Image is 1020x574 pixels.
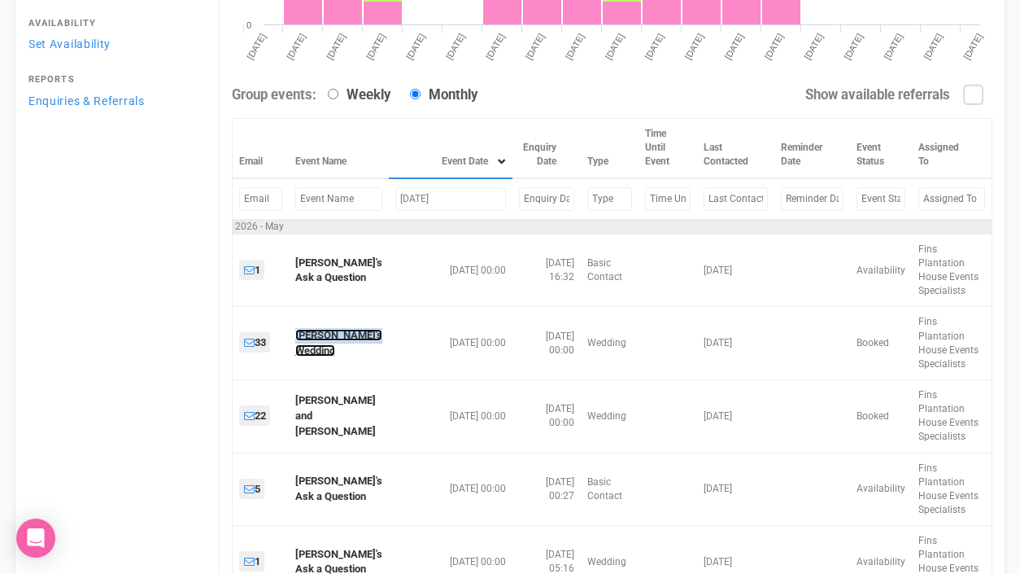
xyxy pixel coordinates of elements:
[239,260,264,280] a: 1
[704,187,769,211] input: Filter by Last Contacted
[389,307,512,380] td: [DATE] 00:00
[285,32,307,61] tspan: [DATE]
[697,453,775,526] td: [DATE]
[239,551,264,572] a: 1
[246,20,251,30] tspan: 0
[239,479,264,499] a: 5
[912,453,992,526] td: Fins Plantation House Events Specialists
[328,89,338,99] input: Weekly
[320,85,390,105] label: Weekly
[512,234,581,307] td: [DATE] 16:32
[604,32,626,61] tspan: [DATE]
[512,453,581,526] td: [DATE] 00:27
[645,187,691,211] input: Filter by Time Until Event
[239,405,270,426] a: 22
[723,32,746,61] tspan: [DATE]
[850,453,912,526] td: Availability
[28,75,198,85] h4: Reports
[233,219,992,234] td: 2026 - May
[28,19,198,28] h4: Availability
[581,119,639,178] th: Type
[697,307,775,380] td: [DATE]
[850,307,912,380] td: Booked
[24,33,203,55] a: Set Availability
[774,119,849,178] th: Reminder Date
[364,32,387,61] tspan: [DATE]
[581,379,639,453] td: Wedding
[850,234,912,307] td: Availability
[697,119,775,178] th: Last Contacted
[484,32,507,61] tspan: [DATE]
[912,307,992,380] td: Fins Plantation House Events Specialists
[912,379,992,453] td: Fins Plantation House Events Specialists
[581,307,639,380] td: Wedding
[643,32,666,61] tspan: [DATE]
[325,32,347,61] tspan: [DATE]
[524,32,547,61] tspan: [DATE]
[239,332,270,353] a: 33
[404,32,427,61] tspan: [DATE]
[16,519,55,558] div: Open Intercom Messenger
[762,32,785,61] tspan: [DATE]
[882,32,904,61] tspan: [DATE]
[697,379,775,453] td: [DATE]
[389,453,512,526] td: [DATE] 00:00
[912,234,992,307] td: Fins Plantation House Events Specialists
[395,187,506,211] input: Filter by Event Date
[295,187,382,211] input: Filter by Event Name
[239,187,282,211] input: Filter by Email
[289,119,389,178] th: Event Name
[961,32,984,61] tspan: [DATE]
[639,119,697,178] th: Time Until Event
[805,86,950,103] strong: Show available referrals
[781,187,843,211] input: Filter by Reminder Date
[842,32,865,61] tspan: [DATE]
[389,234,512,307] td: [DATE] 00:00
[295,329,382,357] a: [PERSON_NAME]'s Wedding
[587,187,632,211] input: Filter by Type
[410,89,421,99] input: Monthly
[581,453,639,526] td: Basic Contact
[519,187,574,211] input: Filter by Enquiry Date
[295,394,376,436] a: [PERSON_NAME] and [PERSON_NAME]
[232,86,316,103] strong: Group events:
[389,379,512,453] td: [DATE] 00:00
[295,256,382,284] a: [PERSON_NAME]'s Ask a Question
[24,90,203,112] a: Enquiries & Referrals
[512,379,581,453] td: [DATE] 00:00
[857,187,905,211] input: Filter by Event Status
[802,32,825,61] tspan: [DATE]
[912,119,992,178] th: Assigned To
[512,119,581,178] th: Enquiry Date
[697,234,775,307] td: [DATE]
[295,475,382,502] a: [PERSON_NAME]'s Ask a Question
[444,32,467,61] tspan: [DATE]
[564,32,586,61] tspan: [DATE]
[389,119,512,178] th: Event Date
[512,307,581,380] td: [DATE] 00:00
[918,187,985,211] input: Filter by Assigned To
[850,119,912,178] th: Event Status
[922,32,944,61] tspan: [DATE]
[245,32,268,61] tspan: [DATE]
[581,234,639,307] td: Basic Contact
[233,119,289,178] th: Email
[402,85,477,105] label: Monthly
[683,32,706,61] tspan: [DATE]
[850,379,912,453] td: Booked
